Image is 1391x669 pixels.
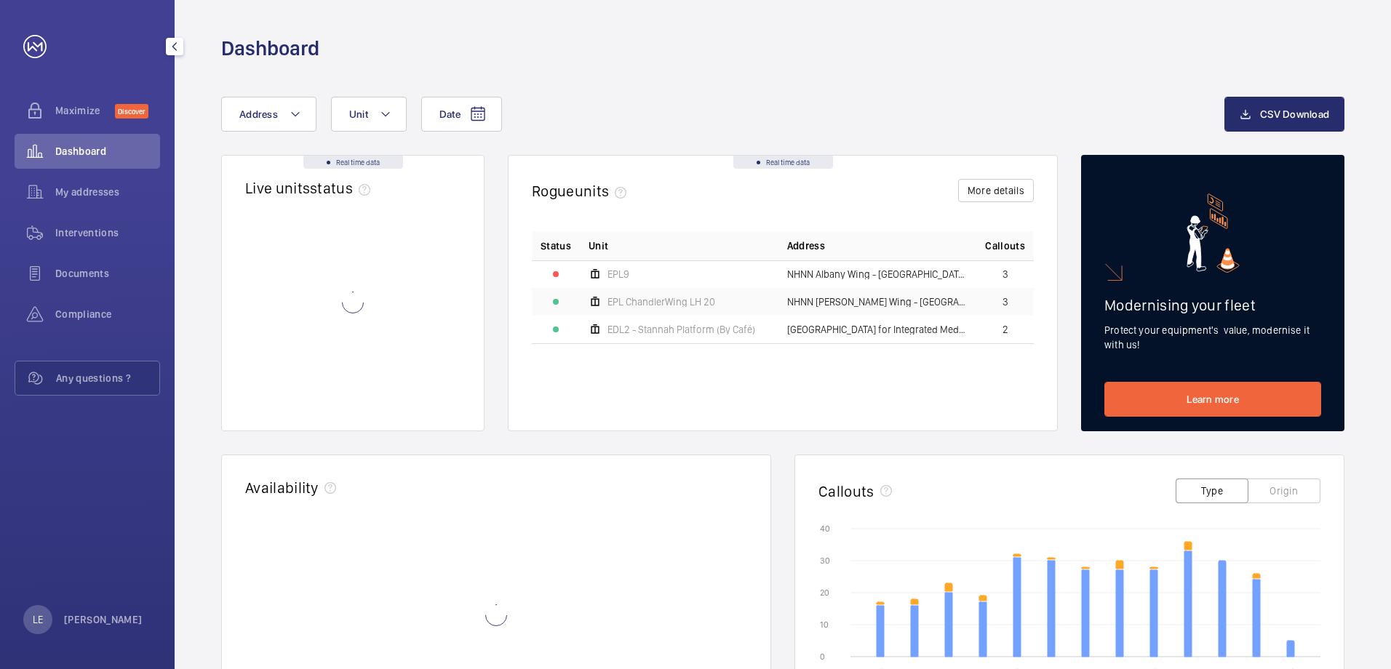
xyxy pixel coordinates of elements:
[1104,296,1321,314] h2: Modernising your fleet
[55,266,160,281] span: Documents
[820,556,830,566] text: 30
[1224,97,1344,132] button: CSV Download
[787,324,968,334] span: [GEOGRAPHIC_DATA] for Integrated Medicine ([GEOGRAPHIC_DATA]) - [STREET_ADDRESS]
[245,478,319,497] h2: Availability
[733,156,833,169] div: Real time data
[245,179,376,197] h2: Live units
[820,620,829,630] text: 10
[985,239,1025,253] span: Callouts
[820,588,829,598] text: 20
[55,185,160,199] span: My addresses
[787,239,825,253] span: Address
[958,179,1034,202] button: More details
[310,179,376,197] span: status
[589,239,608,253] span: Unit
[787,269,968,279] span: NHNN Albany Wing - [GEOGRAPHIC_DATA] ([GEOGRAPHIC_DATA]), [GEOGRAPHIC_DATA],
[33,612,43,627] p: LE
[439,108,461,120] span: Date
[1104,323,1321,352] p: Protect your equipment's value, modernise it with us!
[607,324,755,334] span: EDL2 - Stannah Platform (By Café)
[64,612,143,627] p: [PERSON_NAME]
[239,108,278,120] span: Address
[607,269,629,279] span: EPL9
[221,35,319,62] h1: Dashboard
[55,225,160,240] span: Interventions
[331,97,407,132] button: Unit
[421,97,502,132] button: Date
[532,182,632,200] h2: Rogue
[1187,193,1240,273] img: marketing-card.svg
[541,239,571,253] p: Status
[1248,478,1320,503] button: Origin
[1260,108,1329,120] span: CSV Download
[55,144,160,159] span: Dashboard
[221,97,316,132] button: Address
[115,104,148,119] span: Discover
[575,182,633,200] span: units
[56,371,159,385] span: Any questions ?
[55,307,160,321] span: Compliance
[818,482,874,500] h2: Callouts
[1003,297,1008,307] span: 3
[1104,382,1321,417] a: Learn more
[607,297,715,307] span: EPL ChandlerWing LH 20
[820,652,825,662] text: 0
[1003,324,1008,334] span: 2
[787,297,968,307] span: NHNN [PERSON_NAME] Wing - [GEOGRAPHIC_DATA][PERSON_NAME], [STREET_ADDRESS],
[1003,269,1008,279] span: 3
[55,103,115,118] span: Maximize
[303,156,403,169] div: Real time data
[820,524,830,534] text: 40
[1176,478,1248,503] button: Type
[349,108,368,120] span: Unit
